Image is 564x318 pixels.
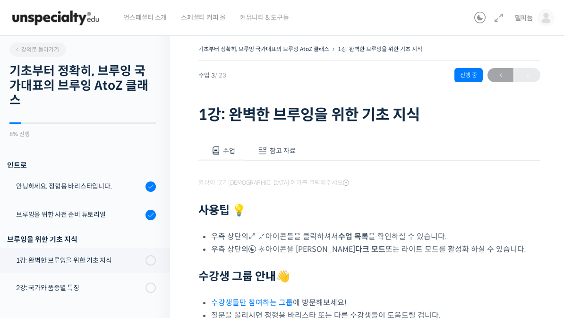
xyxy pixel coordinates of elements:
[9,131,156,137] div: 8% 진행
[338,45,422,52] a: 1강: 완벽한 브루잉을 위한 기초 지식
[7,233,156,246] div: 브루잉을 위한 기초 지식
[198,72,226,78] span: 수업 3
[223,146,235,155] span: 수업
[198,45,329,52] a: 기초부터 정확히, 브루잉 국가대표의 브루잉 AtoZ 클래스
[198,269,276,284] strong: 수강생 그룹 안내
[211,230,540,243] li: 우측 상단의 아이콘들을 클릭하셔서 을 확인하실 수 있습니다.
[14,46,59,53] span: 강의로 돌아가기
[16,181,143,191] div: 안녕하세요, 정형용 바리스타입니다.
[198,203,246,217] strong: 사용팁 💡
[198,179,349,187] span: 영상이 끊기[DEMOGRAPHIC_DATA] 여기를 클릭해주세요
[16,209,143,220] div: 브루잉을 위한 사전 준비 튜토리얼
[16,255,143,266] div: 1강: 완벽한 브루잉을 위한 기초 지식
[211,296,540,309] li: 에 방문해보세요!
[338,232,368,241] b: 수업 목록
[7,159,156,172] h3: 인트로
[355,244,385,254] b: 다크 모드
[198,106,540,124] h1: 1강: 완벽한 브루잉을 위한 기초 지식
[211,243,540,256] li: 우측 상단의 아이콘을 [PERSON_NAME] 또는 라이트 모드를 활성화 하실 수 있습니다.
[211,298,293,308] a: 수강생들만 참여하는 그룹
[487,68,513,82] a: ←이전
[487,69,513,82] span: ←
[454,68,483,82] div: 진행 중
[198,270,540,284] h2: 👋
[515,14,533,22] span: 델피늄
[9,64,156,108] h2: 기초부터 정확히, 브루잉 국가대표의 브루잉 AtoZ 클래스
[9,43,66,57] a: 강의로 돌아가기
[215,71,226,79] span: / 23
[16,283,143,293] div: 2강: 국가와 품종별 특징
[270,146,296,155] span: 참고 자료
